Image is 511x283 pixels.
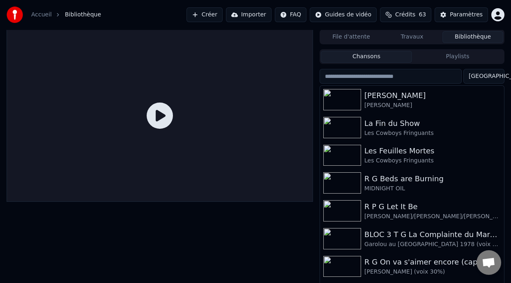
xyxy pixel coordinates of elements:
[450,11,483,19] div: Paramètres
[364,101,501,110] div: [PERSON_NAME]
[412,51,503,63] button: Playlists
[65,11,101,19] span: Bibliothèque
[226,7,272,22] button: Importer
[310,7,377,22] button: Guides de vidéo
[364,90,501,101] div: [PERSON_NAME]
[364,173,501,185] div: R G Beds are Burning
[321,51,412,63] button: Chansons
[419,11,426,19] span: 63
[7,7,23,23] img: youka
[476,250,501,275] div: Ouvrir le chat
[382,31,442,43] button: Travaux
[364,201,501,212] div: R P G Let It Be
[442,31,503,43] button: Bibliothèque
[364,240,501,249] div: Garolou au [GEOGRAPHIC_DATA] 1978 (voix 40%)
[364,129,501,137] div: Les Cowboys Fringuants
[31,11,52,19] a: Accueil
[364,212,501,221] div: [PERSON_NAME]/[PERSON_NAME]/[PERSON_NAME] THE BEATLES (voix 20%)
[31,11,101,19] nav: breadcrumb
[275,7,306,22] button: FAQ
[364,157,501,165] div: Les Cowboys Fringuants
[364,268,501,276] div: [PERSON_NAME] (voix 30%)
[186,7,223,22] button: Créer
[395,11,415,19] span: Crédits
[364,185,501,193] div: MIDNIGHT OIL
[364,229,501,240] div: BLOC 3 T G La Complainte du Maréchal [PERSON_NAME]
[364,118,501,129] div: La Fin du Show
[364,145,501,157] div: Les Feuilles Mortes
[321,31,382,43] button: File d'attente
[380,7,431,22] button: Crédits63
[435,7,488,22] button: Paramètres
[364,256,501,268] div: R G On va s'aimer encore (capo 3)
